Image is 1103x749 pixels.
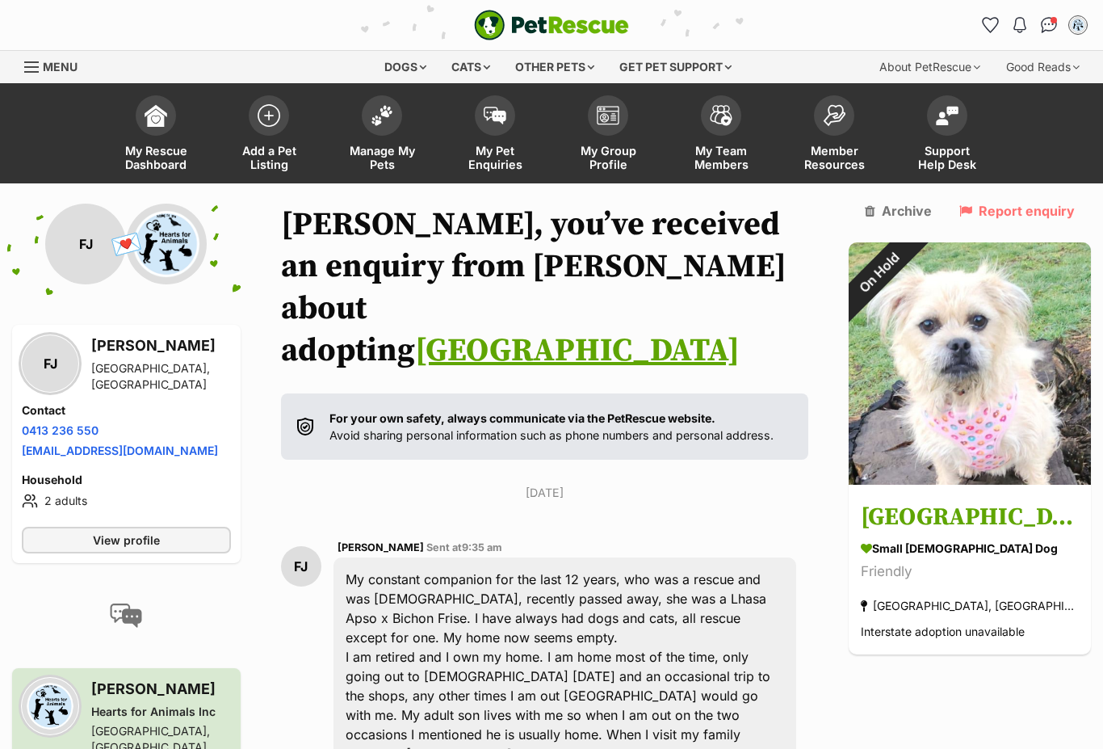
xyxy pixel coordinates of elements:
p: Avoid sharing personal information such as phone numbers and personal address. [329,410,774,444]
img: team-members-icon-5396bd8760b3fe7c0b43da4ab00e1e3bb1a5d9ba89233759b79545d2d3fc5d0d.svg [710,105,732,126]
div: FJ [281,546,321,587]
span: Support Help Desk [911,144,983,171]
span: Sent at [426,541,502,553]
li: 2 adults [22,491,231,511]
div: [GEOGRAPHIC_DATA], [GEOGRAPHIC_DATA] [861,595,1079,617]
span: My Group Profile [572,144,644,171]
div: About PetRescue [868,51,992,83]
span: 💌 [108,227,145,262]
div: Friendly [861,562,1079,583]
div: Cats [440,51,501,83]
h3: [PERSON_NAME] [91,335,231,357]
span: My Team Members [685,144,757,171]
a: View profile [22,527,231,553]
a: Add a Pet Listing [212,87,325,183]
img: notifications-46538b983faf8c2785f20acdc204bb7945ddae34d4c08c2a6579f10ce5e182be.svg [1013,17,1026,33]
div: [GEOGRAPHIC_DATA], [GEOGRAPHIC_DATA] [91,360,231,393]
span: [PERSON_NAME] [338,541,424,553]
img: Hearts for Animals Inc profile pic [22,678,78,734]
a: Report enquiry [959,204,1075,218]
div: Dogs [373,51,438,83]
span: Add a Pet Listing [233,144,305,171]
a: [GEOGRAPHIC_DATA] small [DEMOGRAPHIC_DATA] Dog Friendly [GEOGRAPHIC_DATA], [GEOGRAPHIC_DATA] Inte... [849,488,1091,655]
div: Get pet support [608,51,743,83]
img: Madison [849,242,1091,485]
img: group-profile-icon-3fa3cf56718a62981997c0bc7e787c4b2cf8bcc04b72c1350f741eb67cf2f40e.svg [597,106,619,125]
h3: [GEOGRAPHIC_DATA] [861,500,1079,537]
strong: For your own safety, always communicate via the PetRescue website. [329,411,715,425]
a: Member Resources [778,87,891,183]
h3: [PERSON_NAME] [91,678,231,701]
a: 0413 236 550 [22,423,99,437]
img: chat-41dd97257d64d25036548639549fe6c8038ab92f7586957e7f3b1b290dea8141.svg [1041,17,1058,33]
span: My Pet Enquiries [459,144,531,171]
button: My account [1065,12,1091,38]
a: PetRescue [474,10,629,40]
a: Favourites [978,12,1004,38]
img: pet-enquiries-icon-7e3ad2cf08bfb03b45e93fb7055b45f3efa6380592205ae92323e6603595dc1f.svg [484,107,506,124]
a: Support Help Desk [891,87,1004,183]
img: logo-e224e6f780fb5917bec1dbf3a21bbac754714ae5b6737aabdf751b685950b380.svg [474,10,629,40]
a: Archive [865,204,932,218]
span: Manage My Pets [346,144,418,171]
span: Menu [43,60,78,74]
img: conversation-icon-4a6f8262b818ee0b60e3300018af0b2d0b884aa5de6e9bcb8d3d4eeb1a70a7c4.svg [110,604,142,628]
a: On Hold [849,472,1091,488]
a: My Group Profile [551,87,665,183]
img: Hearts for Animals Inc profile pic [126,204,207,284]
h4: Household [22,472,231,488]
div: Good Reads [995,51,1091,83]
ul: Account quick links [978,12,1091,38]
a: [GEOGRAPHIC_DATA] [415,330,740,371]
img: add-pet-listing-icon-0afa8454b4691262ce3f59096e99ab1cd57d4a30225e0717b998d2c9b9846f56.svg [258,104,280,127]
a: [EMAIL_ADDRESS][DOMAIN_NAME] [22,444,218,457]
div: small [DEMOGRAPHIC_DATA] Dog [861,541,1079,558]
span: My Rescue Dashboard [120,144,192,171]
img: Joanne Rees profile pic [1070,17,1086,33]
h4: Contact [22,402,231,419]
div: Other pets [504,51,606,83]
button: Notifications [1007,12,1033,38]
span: View profile [93,532,160,549]
p: [DATE] [281,484,808,501]
div: FJ [22,335,78,392]
a: My Pet Enquiries [438,87,551,183]
a: Conversations [1036,12,1062,38]
a: Menu [24,51,89,80]
img: help-desk-icon-fdf02630f3aa405de69fd3d07c3f3aa587a6932b1a1747fa1d2bba05be0121f9.svg [936,106,958,125]
h1: [PERSON_NAME], you’ve received an enquiry from [PERSON_NAME] about adopting [281,204,808,372]
div: FJ [45,204,126,284]
a: My Rescue Dashboard [99,87,212,183]
div: Hearts for Animals Inc [91,704,231,720]
img: dashboard-icon-eb2f2d2d3e046f16d808141f083e7271f6b2e854fb5c12c21221c1fb7104beca.svg [145,104,167,127]
a: Manage My Pets [325,87,438,183]
img: manage-my-pets-icon-02211641906a0b7f246fdf0571729dbe1e7629f14944591b6c1af311fb30b64b.svg [371,105,393,126]
a: My Team Members [665,87,778,183]
img: member-resources-icon-8e73f808a243e03378d46382f2149f9095a855e16c252ad45f914b54edf8863c.svg [823,104,845,126]
span: Member Resources [798,144,870,171]
div: On Hold [826,221,931,326]
span: 9:35 am [462,541,502,553]
span: Interstate adoption unavailable [861,625,1025,639]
